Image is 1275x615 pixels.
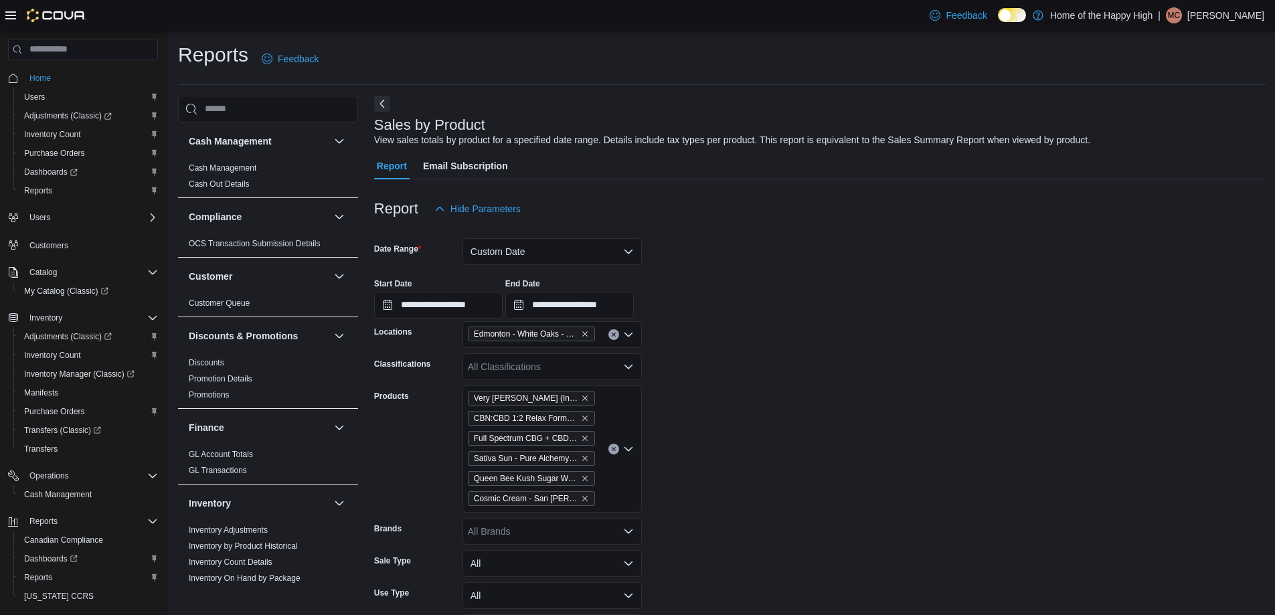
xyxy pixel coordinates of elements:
span: Home [29,73,51,84]
button: [US_STATE] CCRS [13,587,163,606]
button: Customer [189,270,329,283]
span: CBN:CBD 1:2 Relax Formula - MediPharm Labs - Ingestible Oils - 30mL [474,412,578,425]
a: [US_STATE] CCRS [19,588,99,604]
h3: Inventory [189,497,231,510]
button: Operations [3,466,163,485]
a: Inventory Count [19,126,86,143]
button: Purchase Orders [13,144,163,163]
button: Purchase Orders [13,402,163,421]
span: Full Spectrum CBG + CBD + THC Relief Cream - Proofly - Topicals - 100g [474,432,578,445]
a: Users [19,89,50,105]
a: Dashboards [13,163,163,181]
span: Purchase Orders [24,406,85,417]
span: Report [377,153,407,179]
span: Transfers (Classic) [24,425,101,436]
span: Cosmic Cream - San Rafael '71 - Dried Flower - 3.5g [468,491,595,506]
span: Inventory [29,313,62,323]
a: Adjustments (Classic) [19,329,117,345]
a: Dashboards [19,551,83,567]
button: All [462,582,642,609]
a: My Catalog (Classic) [19,283,114,299]
button: Catalog [3,263,163,282]
button: Remove Edmonton - White Oaks - Fire & Flower from selection in this group [581,330,589,338]
label: End Date [505,278,540,289]
span: Cash Management [19,487,158,503]
a: Reports [19,569,58,586]
span: Full Spectrum CBG + CBD + THC Relief Cream - Proofly - Topicals - 100g [468,431,595,446]
button: Open list of options [623,444,634,454]
span: [US_STATE] CCRS [24,591,94,602]
button: Discounts & Promotions [331,328,347,344]
a: Transfers (Classic) [19,422,106,438]
span: Users [24,92,45,102]
span: Operations [24,468,158,484]
span: My Catalog (Classic) [24,286,108,296]
h3: Sales by Product [374,117,485,133]
span: Inventory Count [19,347,158,363]
span: Home [24,70,158,86]
div: Compliance [178,236,358,257]
label: Date Range [374,244,422,254]
a: Canadian Compliance [19,532,108,548]
button: Reports [13,568,163,587]
span: Very Berry (Indica) Liquid Diamond - General Admission - 510 Cartridges - 0.95mL [468,391,595,406]
span: Purchase Orders [19,145,158,161]
label: Products [374,391,409,402]
a: Cash Management [189,163,256,173]
label: Start Date [374,278,412,289]
a: GL Transactions [189,466,247,475]
a: Purchase Orders [19,145,90,161]
button: Open list of options [623,526,634,537]
label: Use Type [374,588,409,598]
span: Customers [29,240,68,251]
p: | [1158,7,1161,23]
a: Adjustments (Classic) [13,106,163,125]
span: Hide Parameters [450,202,521,215]
div: Customer [178,295,358,317]
button: Inventory Count [13,125,163,144]
button: Reports [3,512,163,531]
button: Customer [331,268,347,284]
span: Inventory Count [24,350,81,361]
h3: Customer [189,270,232,283]
a: Feedback [256,46,324,72]
span: Inventory [24,310,158,326]
nav: Complex example [8,63,158,610]
div: Finance [178,446,358,484]
div: View sales totals by product for a specified date range. Details include tax types per product. T... [374,133,1090,147]
p: Home of the Happy High [1050,7,1153,23]
a: Inventory by Product Historical [189,541,298,551]
span: Customers [24,236,158,253]
span: Inventory Manager (Classic) [24,369,135,379]
span: Discounts [189,357,224,368]
a: Cash Management [19,487,97,503]
a: Customer Queue [189,298,250,308]
span: Promotions [189,389,230,400]
span: Adjustments (Classic) [19,329,158,345]
span: Reports [24,513,158,529]
span: Dashboards [24,167,78,177]
span: Inventory On Hand by Package [189,573,301,584]
button: Compliance [331,209,347,225]
span: Email Subscription [423,153,508,179]
button: Inventory [3,309,163,327]
a: Adjustments (Classic) [19,108,117,124]
span: Promotion Details [189,373,252,384]
span: OCS Transaction Submission Details [189,238,321,249]
a: Inventory Count Details [189,557,272,567]
span: Dashboards [24,553,78,564]
button: Clear input [608,444,619,454]
label: Locations [374,327,412,337]
button: Reports [24,513,63,529]
span: Purchase Orders [19,404,158,420]
span: Inventory Count [19,126,158,143]
span: Cash Out Details [189,179,250,189]
button: Hide Parameters [429,195,526,222]
button: Compliance [189,210,329,224]
span: Adjustments (Classic) [19,108,158,124]
button: Inventory [24,310,68,326]
button: Open list of options [623,329,634,340]
button: Users [3,208,163,227]
span: Dashboards [19,551,158,567]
